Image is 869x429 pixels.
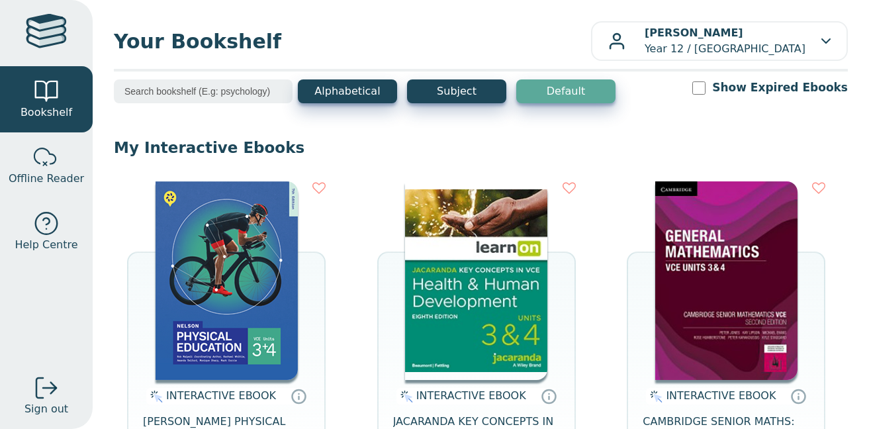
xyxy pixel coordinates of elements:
span: Help Centre [15,237,77,253]
img: 0a629092-725e-4f40-8030-eb320a91c761.png [156,181,298,380]
img: interactive.svg [146,389,163,405]
img: e003a821-2442-436b-92bb-da2395357dfc.jpg [405,181,547,380]
button: [PERSON_NAME]Year 12 / [GEOGRAPHIC_DATA] [591,21,848,61]
a: Interactive eBooks are accessed online via the publisher’s portal. They contain interactive resou... [790,388,806,404]
span: INTERACTIVE EBOOK [416,389,526,402]
span: Sign out [24,401,68,417]
button: Default [516,79,616,103]
p: Year 12 / [GEOGRAPHIC_DATA] [645,25,805,57]
label: Show Expired Ebooks [712,79,848,96]
span: INTERACTIVE EBOOK [666,389,776,402]
img: 2d857910-8719-48bf-a398-116ea92bfb73.jpg [655,181,798,380]
a: Interactive eBooks are accessed online via the publisher’s portal. They contain interactive resou... [541,388,557,404]
img: interactive.svg [646,389,663,405]
button: Subject [407,79,506,103]
p: My Interactive Ebooks [114,138,848,158]
span: Bookshelf [21,105,72,120]
b: [PERSON_NAME] [645,26,743,39]
span: INTERACTIVE EBOOK [166,389,276,402]
span: Offline Reader [9,171,84,187]
button: Alphabetical [298,79,397,103]
input: Search bookshelf (E.g: psychology) [114,79,293,103]
span: Your Bookshelf [114,26,591,56]
a: Interactive eBooks are accessed online via the publisher’s portal. They contain interactive resou... [291,388,306,404]
img: interactive.svg [396,389,413,405]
